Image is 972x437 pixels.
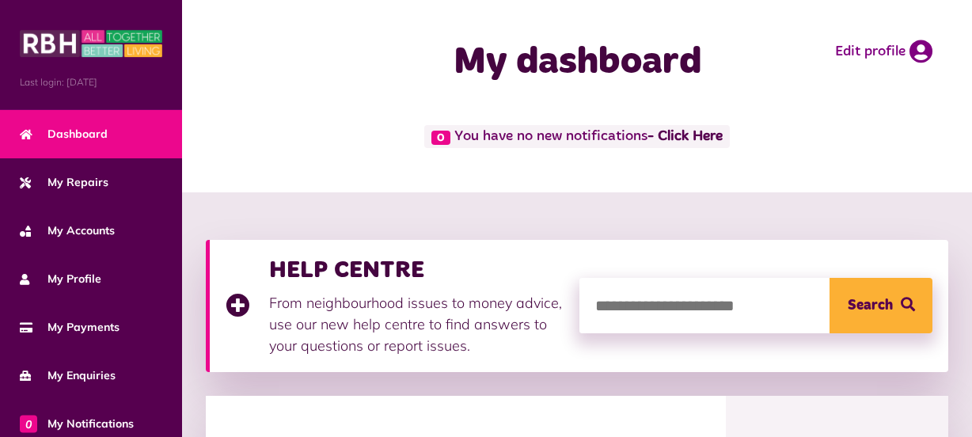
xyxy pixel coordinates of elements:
span: My Accounts [20,222,115,239]
p: From neighbourhood issues to money advice, use our new help centre to find answers to your questi... [269,292,564,356]
span: Dashboard [20,126,108,142]
span: My Profile [20,271,101,287]
a: Edit profile [835,40,932,63]
img: MyRBH [20,28,162,59]
h1: My dashboard [396,40,759,85]
span: My Enquiries [20,367,116,384]
h3: HELP CENTRE [269,256,564,284]
span: My Repairs [20,174,108,191]
span: Last login: [DATE] [20,75,162,89]
a: - Click Here [647,130,723,144]
button: Search [830,278,932,333]
span: 0 [431,131,450,145]
span: 0 [20,415,37,432]
span: Search [848,278,893,333]
span: My Notifications [20,416,134,432]
span: You have no new notifications [424,125,729,148]
span: My Payments [20,319,120,336]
